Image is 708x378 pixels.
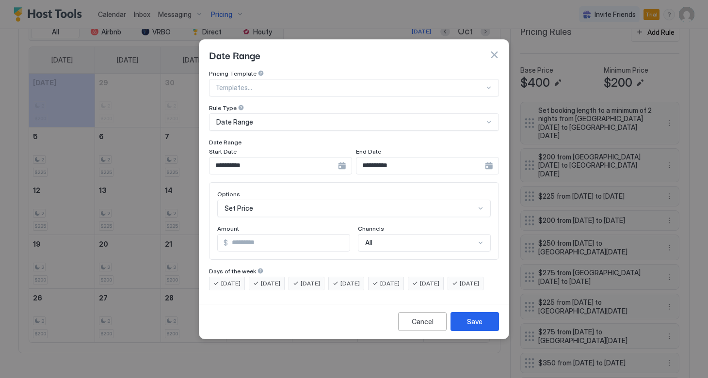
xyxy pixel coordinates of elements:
iframe: Intercom live chat [10,345,33,368]
span: [DATE] [261,279,280,288]
span: Amount [217,225,239,232]
span: Options [217,190,240,198]
span: Start Date [209,148,237,155]
button: Cancel [398,312,447,331]
div: Save [467,316,483,327]
span: Days of the week [209,268,256,275]
div: Cancel [412,316,434,327]
span: Date Range [216,118,253,126]
span: [DATE] [340,279,360,288]
span: Channels [358,225,384,232]
span: Date Range [209,47,260,62]
span: End Date [356,148,381,155]
input: Input Field [356,157,485,174]
span: Rule Type [209,104,237,111]
span: [DATE] [420,279,439,288]
input: Input Field [228,235,350,251]
span: Set Price [225,204,253,213]
span: [DATE] [301,279,320,288]
span: [DATE] [221,279,241,288]
span: Pricing Template [209,70,257,77]
span: $ [224,238,228,247]
span: [DATE] [380,279,400,288]
span: Date Range [209,139,241,146]
button: Save [451,312,499,331]
span: [DATE] [460,279,479,288]
span: All [365,238,372,247]
input: Input Field [209,157,338,174]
